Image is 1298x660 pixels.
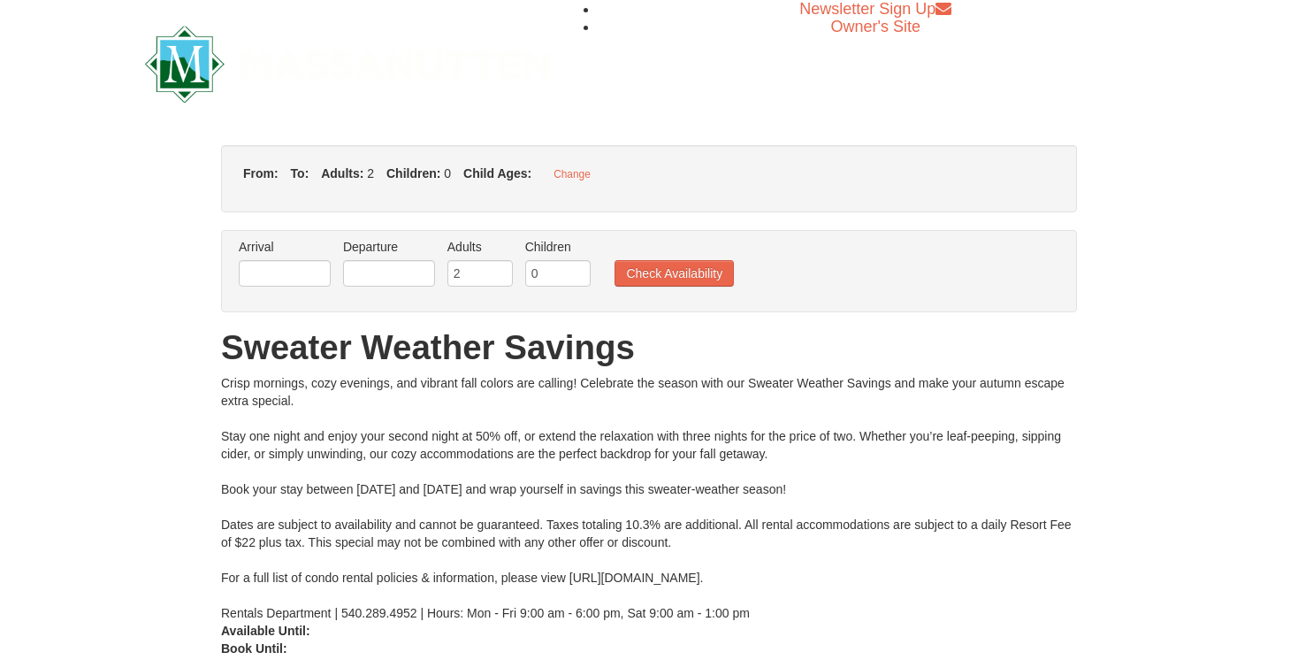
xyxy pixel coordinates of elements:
[145,41,550,82] a: Massanutten Resort
[221,624,310,638] strong: Available Until:
[291,166,309,180] strong: To:
[221,330,1077,365] h1: Sweater Weather Savings
[239,238,331,256] label: Arrival
[145,26,550,103] img: Massanutten Resort Logo
[615,260,734,287] button: Check Availability
[525,238,591,256] label: Children
[831,18,920,35] a: Owner's Site
[367,166,374,180] span: 2
[444,166,451,180] span: 0
[243,166,279,180] strong: From:
[321,166,363,180] strong: Adults:
[343,238,435,256] label: Departure
[463,166,531,180] strong: Child Ages:
[544,163,600,186] button: Change
[386,166,440,180] strong: Children:
[221,374,1077,622] div: Crisp mornings, cozy evenings, and vibrant fall colors are calling! Celebrate the season with our...
[447,238,513,256] label: Adults
[221,641,287,656] strong: Book Until:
